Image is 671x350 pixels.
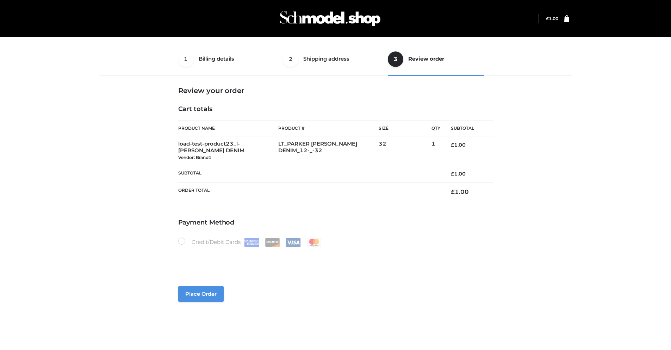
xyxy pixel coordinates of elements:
[379,136,431,165] td: 32
[178,86,493,95] h3: Review your order
[546,16,558,21] a: £1.00
[451,142,466,148] bdi: 1.00
[277,5,383,32] img: Schmodel Admin 964
[286,238,301,247] img: Visa
[451,142,454,148] span: £
[451,171,466,177] bdi: 1.00
[451,188,469,195] bdi: 1.00
[451,188,455,195] span: £
[178,182,440,201] th: Order Total
[178,105,493,113] h4: Cart totals
[546,16,549,21] span: £
[177,246,492,271] iframe: Secure payment input frame
[244,238,259,247] img: Amex
[431,120,440,136] th: Qty
[440,121,493,136] th: Subtotal
[178,155,211,160] small: Vendor: Brand1
[278,136,379,165] td: LT_PARKER [PERSON_NAME] DENIM_12-_-32
[178,238,322,247] label: Credit/Debit Cards
[306,238,322,247] img: Mastercard
[178,165,440,182] th: Subtotal
[178,120,279,136] th: Product Name
[451,171,454,177] span: £
[546,16,558,21] bdi: 1.00
[379,121,428,136] th: Size
[431,136,440,165] td: 1
[278,120,379,136] th: Product #
[178,136,279,165] td: load-test-product23_l-[PERSON_NAME] DENIM
[178,286,224,302] button: Place order
[178,219,493,227] h4: Payment Method
[265,238,280,247] img: Discover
